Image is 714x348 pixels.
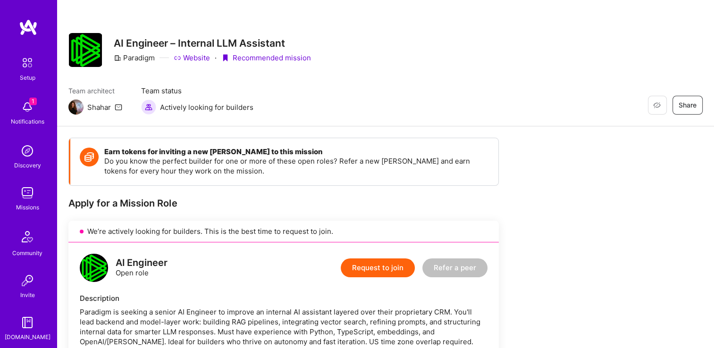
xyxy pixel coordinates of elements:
a: Website [174,53,210,63]
i: icon Mail [115,103,122,111]
div: Invite [20,290,35,300]
div: Paradigm [114,53,155,63]
span: Actively looking for builders [160,102,253,112]
img: Team Architect [68,99,84,115]
img: setup [17,53,37,73]
span: 1 [29,98,37,105]
div: Paradigm is seeking a senior AI Engineer to improve an internal AI assistant layered over their p... [80,307,487,347]
div: Apply for a Mission Role [68,197,499,209]
span: Team status [141,86,253,96]
img: logo [80,254,108,282]
div: · [215,53,217,63]
img: teamwork [18,183,37,202]
h4: Earn tokens for inviting a new [PERSON_NAME] to this mission [104,148,489,156]
div: Setup [20,73,35,83]
img: Token icon [80,148,99,166]
button: Request to join [341,258,415,277]
div: We’re actively looking for builders. This is the best time to request to join. [68,221,499,242]
img: guide book [18,313,37,332]
div: Community [12,248,42,258]
img: Actively looking for builders [141,99,156,115]
span: Team architect [68,86,122,96]
img: bell [18,98,37,116]
div: Recommended mission [221,53,311,63]
div: Open role [116,258,168,278]
img: logo [19,19,38,36]
div: Discovery [14,160,41,170]
div: Missions [16,202,39,212]
i: icon EyeClosed [653,101,661,109]
div: Notifications [11,116,44,126]
img: discovery [18,141,37,160]
div: Shahar [87,102,111,112]
div: AI Engineer [116,258,168,268]
span: Share [679,100,697,110]
button: Share [672,96,703,115]
button: Refer a peer [422,258,487,277]
div: [DOMAIN_NAME] [5,332,50,342]
h3: AI Engineer – Internal LLM Assistant [114,37,311,49]
img: Community [16,225,39,248]
p: Do you know the perfect builder for one or more of these open roles? Refer a new [PERSON_NAME] an... [104,156,489,176]
i: icon PurpleRibbon [221,54,229,62]
div: Description [80,293,487,303]
img: Company Logo [69,33,102,67]
i: icon CompanyGray [114,54,121,62]
img: Invite [18,271,37,290]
